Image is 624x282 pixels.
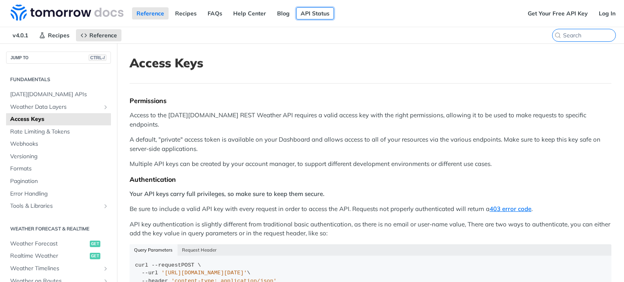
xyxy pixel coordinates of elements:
span: curl [135,262,148,268]
span: v4.0.1 [8,29,32,41]
span: Weather Data Layers [10,103,100,111]
strong: Your API keys carry full privileges, so make sure to keep them secure. [130,190,325,198]
span: Formats [10,165,109,173]
div: Permissions [130,97,611,105]
a: Tools & LibrariesShow subpages for Tools & Libraries [6,200,111,212]
a: Webhooks [6,138,111,150]
p: Be sure to include a valid API key with every request in order to access the API. Requests not pr... [130,205,611,214]
a: [DATE][DOMAIN_NAME] APIs [6,88,111,101]
span: Versioning [10,153,109,161]
a: Log In [594,7,620,19]
button: Show subpages for Tools & Libraries [102,203,109,209]
a: Versioning [6,151,111,163]
a: Reference [76,29,121,41]
span: get [90,253,100,259]
button: Request Header [178,244,221,256]
p: A default, "private" access token is available on your Dashboard and allows access to all of your... [130,135,611,153]
span: Realtime Weather [10,252,88,260]
p: Multiple API keys can be created by your account manager, to support different development enviro... [130,159,611,169]
span: Error Handling [10,190,109,198]
p: Access to the [DATE][DOMAIN_NAME] REST Weather API requires a valid access key with the right per... [130,111,611,129]
a: Recipes [171,7,201,19]
span: Tools & Libraries [10,202,100,210]
p: API key authentication is slightly different from traditional basic authentication, as there is n... [130,220,611,238]
a: Weather TimelinesShow subpages for Weather Timelines [6,263,111,275]
a: Error Handling [6,188,111,200]
button: JUMP TOCTRL-/ [6,52,111,64]
div: Authentication [130,175,611,183]
span: [DATE][DOMAIN_NAME] APIs [10,90,109,99]
a: Get Your Free API Key [523,7,592,19]
span: Pagination [10,177,109,185]
span: Recipes [48,32,69,39]
a: Blog [273,7,294,19]
a: Recipes [35,29,74,41]
a: Help Center [229,7,271,19]
span: get [90,241,100,247]
a: 403 error code [490,205,531,213]
span: Reference [89,32,117,39]
a: Formats [6,163,111,175]
span: Rate Limiting & Tokens [10,128,109,136]
span: Weather Forecast [10,240,88,248]
h2: Fundamentals [6,76,111,83]
h1: Access Keys [130,56,611,70]
a: Weather Forecastget [6,238,111,250]
span: Weather Timelines [10,265,100,273]
button: Show subpages for Weather Data Layers [102,104,109,110]
a: API Status [296,7,334,19]
a: Access Keys [6,113,111,125]
span: Webhooks [10,140,109,148]
span: '[URL][DOMAIN_NAME][DATE]' [161,270,247,276]
span: CTRL-/ [89,54,106,61]
a: Reference [132,7,169,19]
span: --request [152,262,181,268]
span: --url [142,270,158,276]
a: Weather Data LayersShow subpages for Weather Data Layers [6,101,111,113]
h2: Weather Forecast & realtime [6,225,111,232]
button: Show subpages for Weather Timelines [102,265,109,272]
a: FAQs [203,7,227,19]
span: Access Keys [10,115,109,123]
a: Realtime Weatherget [6,250,111,262]
a: Rate Limiting & Tokens [6,126,111,138]
svg: Search [555,32,561,39]
a: Pagination [6,175,111,187]
img: Tomorrow.io Weather API Docs [11,4,123,21]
